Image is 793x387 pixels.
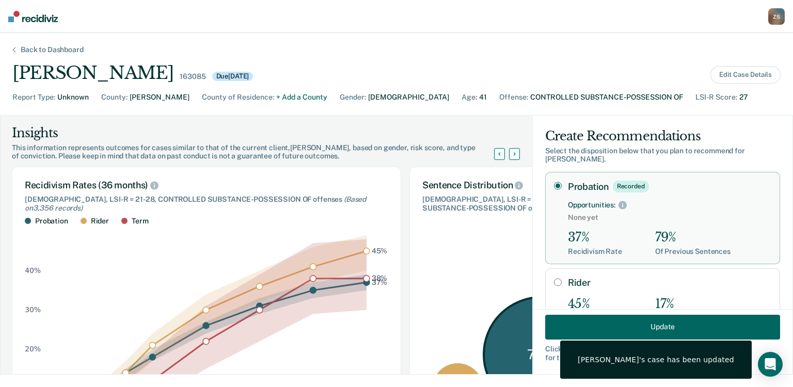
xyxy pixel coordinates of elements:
[655,230,731,245] div: 79%
[372,275,388,283] text: 38%
[12,92,55,103] div: Report Type :
[372,247,388,255] text: 45%
[372,247,388,286] g: text
[695,92,737,103] div: LSI-R Score :
[568,213,771,222] span: None yet
[568,230,622,245] div: 37%
[202,92,274,103] div: County of Residence :
[212,72,253,81] div: Due [DATE]
[8,45,96,54] div: Back to Dashboard
[655,247,731,256] div: Of Previous Sentences
[101,92,128,103] div: County :
[422,180,645,191] div: Sentence Distribution
[25,195,366,212] span: (Based on 3,356 records )
[25,345,41,353] text: 20%
[368,92,449,103] div: [DEMOGRAPHIC_DATA]
[276,92,327,103] div: + Add a County
[568,181,771,192] label: Probation
[340,92,366,103] div: Gender :
[462,92,477,103] div: Age :
[57,92,89,103] div: Unknown
[12,62,173,84] div: [PERSON_NAME]
[8,11,58,22] img: Recidiviz
[25,195,388,213] div: [DEMOGRAPHIC_DATA], LSI-R = 21-28, CONTROLLED SUBSTANCE-POSSESSION OF offenses
[578,355,734,364] span: [PERSON_NAME] 's case has been updated
[568,247,622,256] div: Recidivism Rate
[568,201,615,209] div: Opportunities:
[568,297,622,312] div: 45%
[25,180,388,191] div: Recidivism Rates (36 months)
[12,143,506,161] div: This information represents outcomes for cases similar to that of the current client, [PERSON_NAM...
[655,297,731,312] div: 17%
[613,181,649,192] div: Recorded
[768,8,785,25] div: Z S
[25,266,41,275] text: 40%
[545,128,780,144] div: Create Recommendations
[768,8,785,25] button: ZS
[422,195,645,213] div: [DEMOGRAPHIC_DATA], LSI-R = 21-28, CONTROLLED SUBSTANCE-POSSESSION OF offenses
[35,217,68,225] div: Probation
[545,314,780,339] button: Update
[25,306,41,314] text: 30%
[568,277,771,288] label: Rider
[710,66,781,84] button: Edit Case Details
[545,344,780,362] div: Clicking " Update " will generate a downloadable report for the judge.
[499,92,528,103] div: Offense :
[132,217,148,225] div: Term
[372,278,388,286] text: 37%
[12,125,506,141] div: Insights
[545,147,780,164] div: Select the disposition below that you plan to recommend for [PERSON_NAME] .
[180,72,205,81] div: 163085
[130,92,189,103] div: [PERSON_NAME]
[739,92,748,103] div: 27
[758,352,783,377] div: Open Intercom Messenger
[530,92,683,103] div: CONTROLLED SUBSTANCE-POSSESSION OF
[91,217,109,225] div: Rider
[479,92,487,103] div: 41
